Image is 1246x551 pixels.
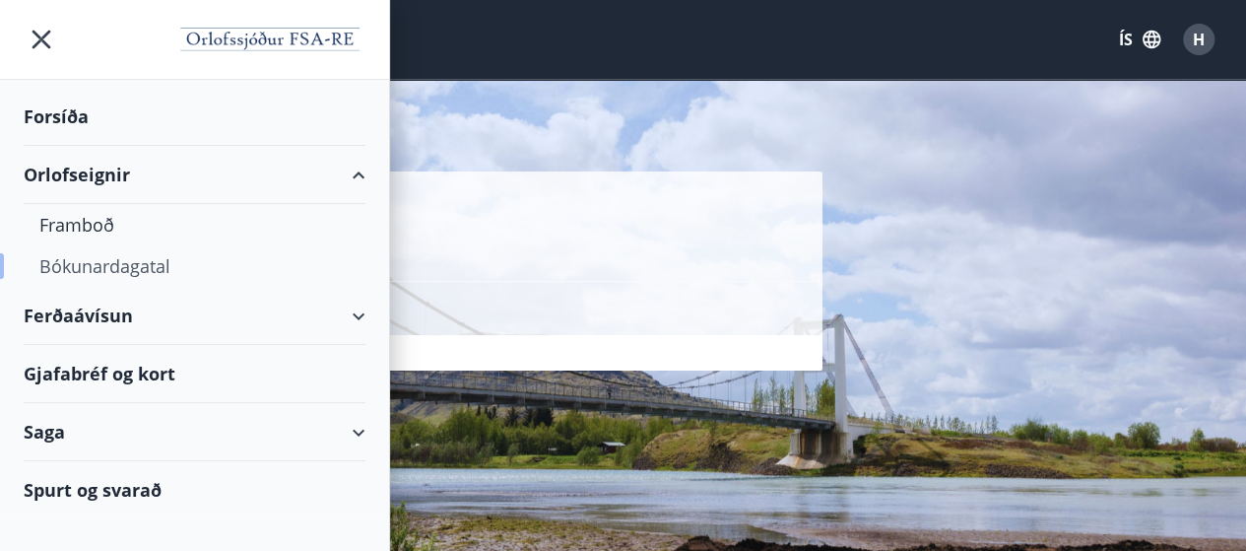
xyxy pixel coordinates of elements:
div: Orlofseignir [24,146,365,204]
div: Bókunardagatal [39,245,350,287]
span: H [1193,29,1205,50]
div: Framboð [39,204,350,245]
div: Spurt og svarað [24,461,365,518]
div: Ferðaávísun [24,287,365,345]
div: Gjafabréf og kort [24,345,365,403]
div: Forsíða [24,88,365,146]
button: menu [24,22,59,57]
button: ÍS [1108,22,1171,57]
div: Saga [24,403,365,461]
img: union_logo [174,22,365,61]
button: H [1175,16,1222,63]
